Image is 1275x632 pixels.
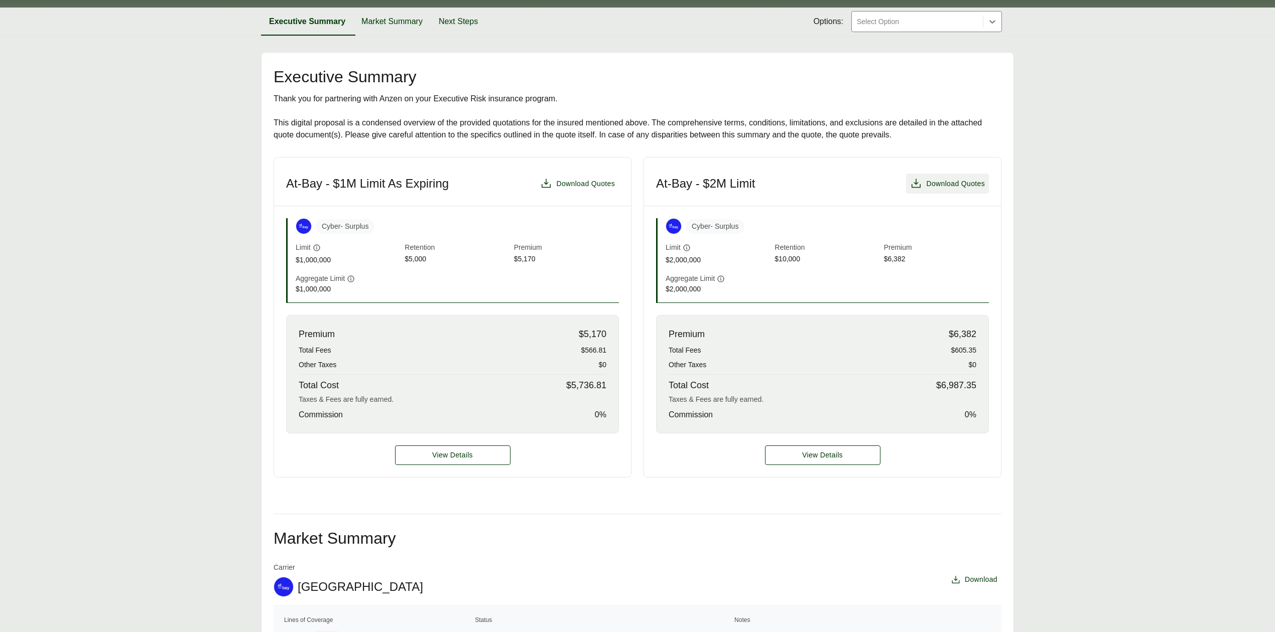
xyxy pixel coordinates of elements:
[299,360,336,370] span: Other Taxes
[951,345,976,356] span: $605.35
[965,574,997,585] span: Download
[579,328,606,341] span: $5,170
[405,254,509,265] span: $5,000
[274,93,1001,141] div: Thank you for partnering with Anzen on your Executive Risk insurance program. This digital propos...
[274,577,293,596] img: At-Bay
[656,176,755,191] h3: At-Bay - $2M Limit
[274,530,1001,546] h2: Market Summary
[286,176,449,191] h3: At-Bay - $1M Limit As Expiring
[926,179,985,189] span: Download Quotes
[949,328,976,341] span: $6,382
[666,219,681,234] img: At-Bay
[669,394,976,405] div: Taxes & Fees are fully earned.
[666,284,771,294] span: $2,000,000
[906,174,989,194] button: Download Quotes
[765,445,880,465] a: At-Bay - $2M Limit details
[965,409,976,421] span: 0 %
[581,345,606,356] span: $566.81
[765,445,880,465] button: View Details
[566,379,606,392] span: $5,736.81
[261,8,353,36] button: Executive Summary
[595,409,606,421] span: 0 %
[669,345,701,356] span: Total Fees
[353,8,431,36] button: Market Summary
[299,379,339,392] span: Total Cost
[299,328,335,341] span: Premium
[666,255,771,265] span: $2,000,000
[666,273,715,284] span: Aggregate Limit
[431,8,486,36] button: Next Steps
[947,570,1001,589] button: Download
[536,174,619,194] button: Download Quotes
[813,16,843,28] span: Options:
[296,242,311,253] span: Limit
[514,254,619,265] span: $5,170
[284,615,472,625] th: Lines of Coverage
[296,284,401,294] span: $1,000,000
[405,242,509,254] span: Retention
[669,360,706,370] span: Other Taxes
[884,254,989,265] span: $6,382
[775,242,879,254] span: Retention
[296,219,311,234] img: At-Bay
[299,345,331,356] span: Total Fees
[884,242,989,254] span: Premium
[299,409,343,421] span: Commission
[316,219,374,234] span: Cyber - Surplus
[299,394,606,405] div: Taxes & Fees are fully earned.
[556,179,615,189] span: Download Quotes
[669,409,713,421] span: Commission
[968,360,976,370] span: $0
[669,379,709,392] span: Total Cost
[298,579,423,594] span: [GEOGRAPHIC_DATA]
[686,219,744,234] span: Cyber - Surplus
[274,562,423,573] span: Carrier
[395,445,511,465] a: At-Bay - $1M Limit As Expiring details
[598,360,606,370] span: $0
[666,242,681,253] span: Limit
[514,242,619,254] span: Premium
[432,450,473,460] span: View Details
[296,273,345,284] span: Aggregate Limit
[775,254,879,265] span: $10,000
[669,328,705,341] span: Premium
[734,615,991,625] th: Notes
[802,450,843,460] span: View Details
[936,379,976,392] span: $6,987.35
[274,69,1001,85] h2: Executive Summary
[395,445,511,465] button: View Details
[296,255,401,265] span: $1,000,000
[474,615,732,625] th: Status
